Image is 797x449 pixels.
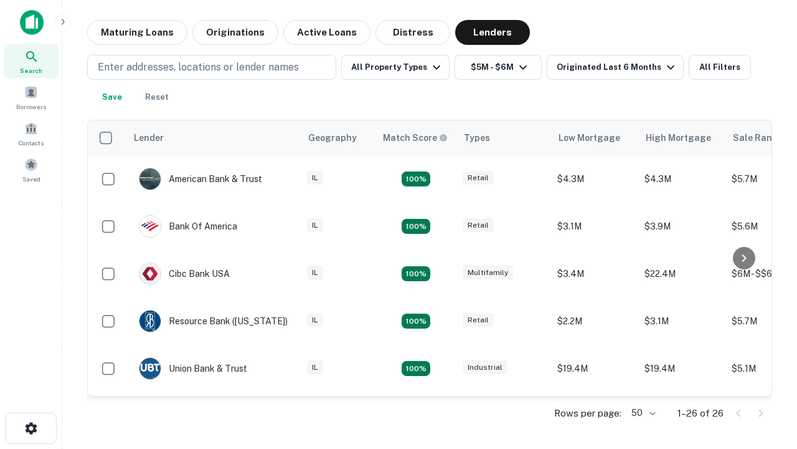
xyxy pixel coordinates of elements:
[307,360,323,375] div: IL
[646,130,711,145] div: High Mortgage
[456,120,551,155] th: Types
[139,263,161,284] img: picture
[551,120,638,155] th: Low Mortgage
[463,266,513,280] div: Multifamily
[638,392,725,440] td: $4M
[92,85,132,110] button: Save your search to get updates of matches that match your search criteria.
[402,361,430,376] div: Matching Properties: 4, hasApolloMatch: undefined
[463,313,494,327] div: Retail
[689,55,751,80] button: All Filters
[22,174,40,184] span: Saved
[455,55,542,80] button: $5M - $6M
[463,171,494,185] div: Retail
[87,20,187,45] button: Maturing Loans
[383,131,448,145] div: Capitalize uses an advanced AI algorithm to match your search with the best lender. The match sco...
[375,120,456,155] th: Capitalize uses an advanced AI algorithm to match your search with the best lender. The match sco...
[139,168,161,190] img: picture
[463,218,494,233] div: Retail
[559,130,620,145] div: Low Mortgage
[735,349,797,409] iframe: Chat Widget
[4,117,59,150] a: Contacts
[192,20,278,45] button: Originations
[137,85,177,110] button: Reset
[638,345,725,392] td: $19.4M
[4,44,59,78] a: Search
[139,168,262,190] div: American Bank & Trust
[16,102,46,112] span: Borrowers
[554,406,621,421] p: Rows per page:
[402,266,430,281] div: Matching Properties: 4, hasApolloMatch: undefined
[283,20,370,45] button: Active Loans
[4,153,59,186] a: Saved
[402,171,430,186] div: Matching Properties: 7, hasApolloMatch: undefined
[20,10,44,35] img: capitalize-icon.png
[139,311,161,332] img: picture
[375,20,450,45] button: Distress
[551,392,638,440] td: $4M
[626,404,658,422] div: 50
[638,250,725,297] td: $22.4M
[463,360,507,375] div: Industrial
[307,266,323,280] div: IL
[638,120,725,155] th: High Mortgage
[139,263,230,285] div: Cibc Bank USA
[301,120,375,155] th: Geography
[139,357,247,380] div: Union Bank & Trust
[341,55,450,80] button: All Property Types
[307,313,323,327] div: IL
[551,155,638,203] td: $4.3M
[547,55,684,80] button: Originated Last 6 Months
[677,406,724,421] p: 1–26 of 26
[139,310,288,332] div: Resource Bank ([US_STATE])
[308,130,357,145] div: Geography
[87,55,336,80] button: Enter addresses, locations or lender names
[126,120,301,155] th: Lender
[551,345,638,392] td: $19.4M
[383,131,445,145] h6: Match Score
[551,203,638,250] td: $3.1M
[20,65,42,75] span: Search
[402,219,430,234] div: Matching Properties: 4, hasApolloMatch: undefined
[455,20,530,45] button: Lenders
[139,215,237,238] div: Bank Of America
[139,358,161,379] img: picture
[638,203,725,250] td: $3.9M
[638,297,725,345] td: $3.1M
[557,60,678,75] div: Originated Last 6 Months
[638,155,725,203] td: $4.3M
[464,130,490,145] div: Types
[551,297,638,345] td: $2.2M
[4,80,59,114] a: Borrowers
[307,171,323,185] div: IL
[402,314,430,329] div: Matching Properties: 4, hasApolloMatch: undefined
[19,138,44,148] span: Contacts
[307,218,323,233] div: IL
[98,60,299,75] p: Enter addresses, locations or lender names
[134,130,164,145] div: Lender
[139,216,161,237] img: picture
[551,250,638,297] td: $3.4M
